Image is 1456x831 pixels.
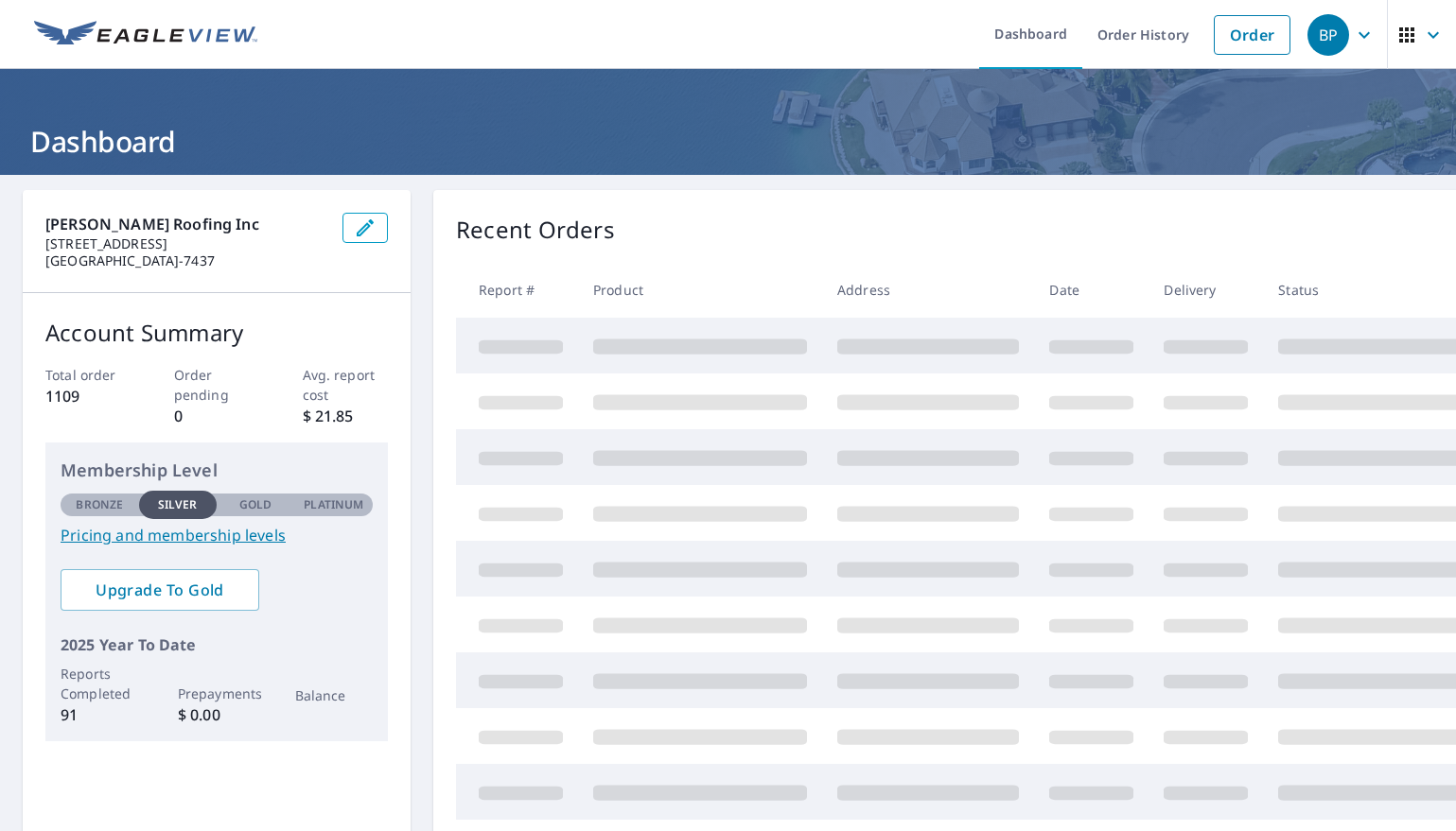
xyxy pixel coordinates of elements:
[61,458,373,483] p: Membership Level
[822,262,1034,318] th: Address
[456,262,578,318] th: Report #
[45,235,327,252] p: [STREET_ADDRESS]
[303,365,389,405] p: Avg. report cost
[61,569,259,611] a: Upgrade To Gold
[1307,14,1349,56] div: BP
[76,496,123,513] p: Bronze
[61,664,139,703] p: Reports Completed
[61,633,373,656] p: 2025 Year To Date
[1034,262,1149,318] th: Date
[178,703,256,726] p: $ 0.00
[61,703,139,726] p: 91
[45,213,327,235] p: [PERSON_NAME] Roofing Inc
[23,122,1433,161] h1: Dashboard
[174,365,260,405] p: Order pending
[158,496,198,513] p: Silver
[34,21,257,49] img: EV Logo
[304,496,363,513] p: Platinum
[45,252,327,269] p: [GEOGRAPHIC_DATA]-7437
[45,365,132,385] p: Total order
[1214,15,1290,55] a: Order
[61,524,373,546] a: Pricing and membership levels
[1149,262,1263,318] th: Delivery
[295,685,374,705] p: Balance
[76,580,244,600] span: Upgrade To Gold
[239,496,272,513] p: Gold
[45,385,132,407] p: 1109
[174,405,260,427] p: 0
[178,684,256,703] p: Prepayments
[456,213,615,247] p: Recent Orders
[45,316,388,350] p: Account Summary
[303,405,389,427] p: $ 21.85
[578,262,822,318] th: Product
